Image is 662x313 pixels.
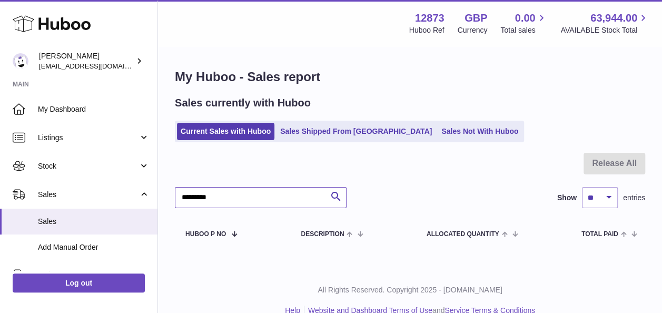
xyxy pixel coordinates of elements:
[458,25,488,35] div: Currency
[301,231,344,238] span: Description
[39,62,155,70] span: [EMAIL_ADDRESS][DOMAIN_NAME]
[177,123,274,140] a: Current Sales with Huboo
[427,231,499,238] span: ALLOCATED Quantity
[500,11,547,35] a: 0.00 Total sales
[276,123,436,140] a: Sales Shipped From [GEOGRAPHIC_DATA]
[581,231,618,238] span: Total paid
[623,193,645,203] span: entries
[590,11,637,25] span: 63,944.00
[38,133,139,143] span: Listings
[465,11,487,25] strong: GBP
[415,11,444,25] strong: 12873
[38,217,150,227] span: Sales
[13,53,28,69] img: tikhon.oleinikov@sleepandglow.com
[38,190,139,200] span: Sales
[409,25,444,35] div: Huboo Ref
[39,51,134,71] div: [PERSON_NAME]
[185,231,226,238] span: Huboo P no
[38,104,150,114] span: My Dashboard
[557,193,577,203] label: Show
[560,25,649,35] span: AVAILABLE Stock Total
[515,11,536,25] span: 0.00
[38,269,139,279] span: Orders
[438,123,522,140] a: Sales Not With Huboo
[175,96,311,110] h2: Sales currently with Huboo
[175,69,645,85] h1: My Huboo - Sales report
[560,11,649,35] a: 63,944.00 AVAILABLE Stock Total
[500,25,547,35] span: Total sales
[166,285,654,295] p: All Rights Reserved. Copyright 2025 - [DOMAIN_NAME]
[38,242,150,252] span: Add Manual Order
[13,273,145,292] a: Log out
[38,161,139,171] span: Stock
